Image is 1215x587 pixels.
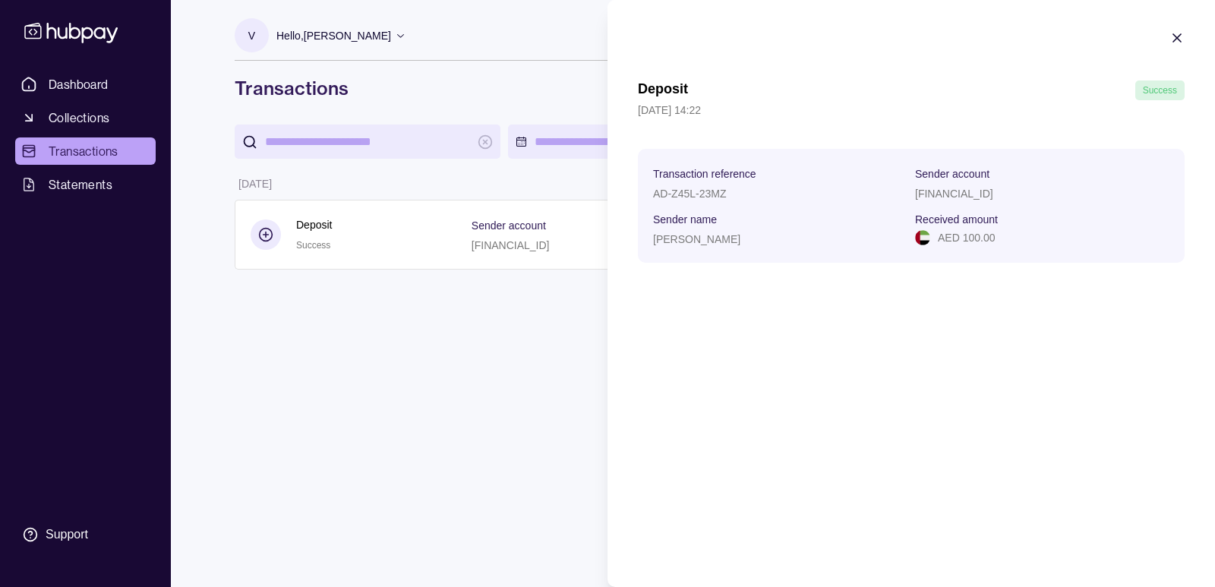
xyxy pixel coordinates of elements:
[653,213,717,226] p: Sender name
[653,168,756,180] p: Transaction reference
[915,213,998,226] p: Received amount
[638,80,688,100] h1: Deposit
[915,188,993,200] p: [FINANCIAL_ID]
[938,229,996,246] p: AED 100.00
[653,188,726,200] p: AD-Z45L-23MZ
[638,102,1185,118] p: [DATE] 14:22
[915,230,930,245] img: ae
[1143,85,1177,96] span: Success
[915,168,989,180] p: Sender account
[653,233,740,245] p: [PERSON_NAME]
